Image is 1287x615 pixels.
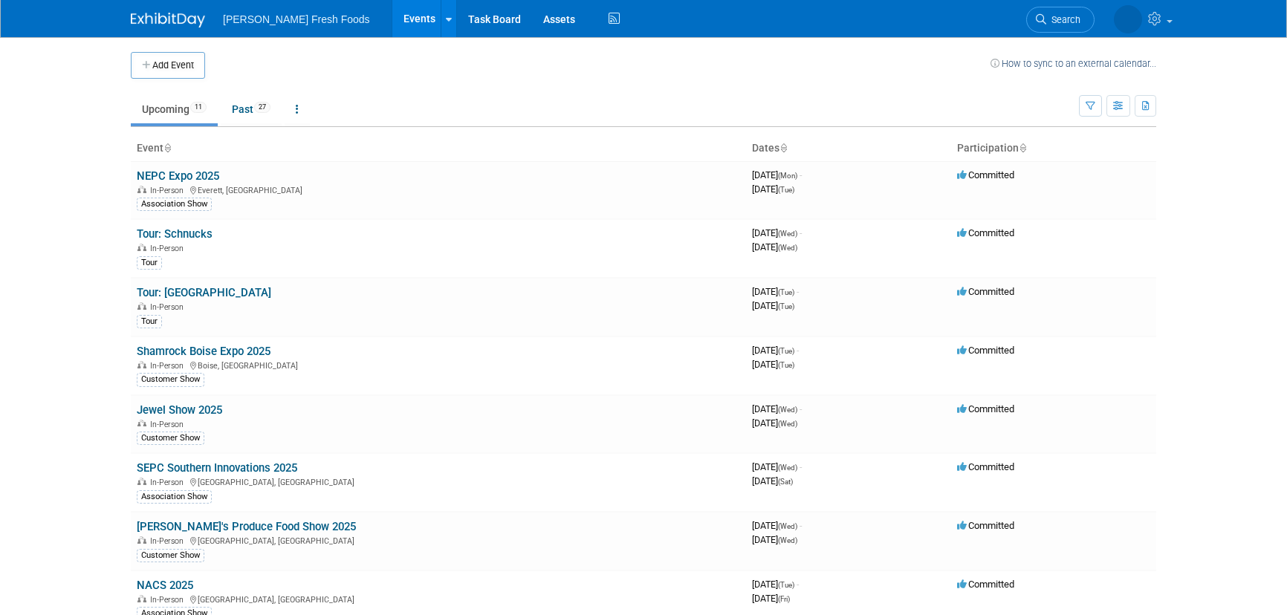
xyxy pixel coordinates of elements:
[137,359,740,371] div: Boise, [GEOGRAPHIC_DATA]
[752,300,794,311] span: [DATE]
[137,595,146,602] img: In-Person Event
[137,315,162,328] div: Tour
[131,13,205,27] img: ExhibitDay
[752,403,802,414] span: [DATE]
[778,302,794,310] span: (Tue)
[131,52,205,79] button: Add Event
[137,227,213,241] a: Tour: Schnucks
[778,186,794,194] span: (Tue)
[137,403,222,417] a: Jewel Show 2025
[752,534,797,545] span: [DATE]
[752,579,799,590] span: [DATE]
[797,579,799,590] span: -
[137,420,146,427] img: In-Person Event
[150,595,188,605] span: In-Person
[150,420,188,429] span: In-Person
[951,136,1156,161] th: Participation
[778,522,797,530] span: (Wed)
[752,183,794,195] span: [DATE]
[137,475,740,487] div: [GEOGRAPHIC_DATA], [GEOGRAPHIC_DATA]
[778,536,797,544] span: (Wed)
[797,286,799,297] span: -
[752,359,794,370] span: [DATE]
[137,244,146,251] img: In-Person Event
[778,347,794,355] span: (Tue)
[957,403,1014,414] span: Committed
[752,241,797,253] span: [DATE]
[150,361,188,371] span: In-Person
[150,302,188,312] span: In-Person
[137,520,356,533] a: [PERSON_NAME]'s Produce Food Show 2025
[137,183,740,195] div: Everett, [GEOGRAPHIC_DATA]
[137,186,146,193] img: In-Person Event
[137,169,219,183] a: NEPC Expo 2025
[957,169,1014,180] span: Committed
[778,230,797,238] span: (Wed)
[752,417,797,429] span: [DATE]
[752,520,802,531] span: [DATE]
[137,478,146,485] img: In-Person Event
[752,227,802,238] span: [DATE]
[137,198,212,211] div: Association Show
[996,14,1031,25] span: Search
[137,256,162,270] div: Tour
[752,345,799,356] span: [DATE]
[1019,142,1026,154] a: Sort by Participation Type
[131,95,218,123] a: Upcoming11
[957,461,1014,472] span: Committed
[800,461,802,472] span: -
[137,345,270,358] a: Shamrock Boise Expo 2025
[800,227,802,238] span: -
[137,286,271,299] a: Tour: [GEOGRAPHIC_DATA]
[800,403,802,414] span: -
[778,420,797,428] span: (Wed)
[957,286,1014,297] span: Committed
[150,478,188,487] span: In-Person
[800,520,802,531] span: -
[254,102,270,113] span: 27
[752,286,799,297] span: [DATE]
[137,361,146,368] img: In-Person Event
[190,102,207,113] span: 11
[137,534,740,546] div: [GEOGRAPHIC_DATA], [GEOGRAPHIC_DATA]
[150,186,188,195] span: In-Person
[131,136,746,161] th: Event
[150,536,188,546] span: In-Person
[778,361,794,369] span: (Tue)
[137,593,740,605] div: [GEOGRAPHIC_DATA], [GEOGRAPHIC_DATA]
[137,302,146,310] img: In-Person Event
[778,595,790,603] span: (Fri)
[1064,8,1142,25] img: Courtney Law
[752,593,790,604] span: [DATE]
[778,581,794,589] span: (Tue)
[137,432,204,445] div: Customer Show
[223,13,370,25] span: [PERSON_NAME] Fresh Foods
[778,172,797,180] span: (Mon)
[137,490,212,504] div: Association Show
[778,463,797,472] span: (Wed)
[991,58,1156,69] a: How to sync to an external calendar...
[752,461,802,472] span: [DATE]
[976,7,1045,33] a: Search
[137,536,146,544] img: In-Person Event
[137,373,204,386] div: Customer Show
[957,520,1014,531] span: Committed
[137,549,204,562] div: Customer Show
[778,244,797,252] span: (Wed)
[137,461,297,475] a: SEPC Southern Innovations 2025
[778,478,793,486] span: (Sat)
[752,475,793,487] span: [DATE]
[746,136,951,161] th: Dates
[957,345,1014,356] span: Committed
[778,406,797,414] span: (Wed)
[800,169,802,180] span: -
[137,579,193,592] a: NACS 2025
[752,169,802,180] span: [DATE]
[957,579,1014,590] span: Committed
[163,142,171,154] a: Sort by Event Name
[797,345,799,356] span: -
[221,95,282,123] a: Past27
[957,227,1014,238] span: Committed
[779,142,787,154] a: Sort by Start Date
[150,244,188,253] span: In-Person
